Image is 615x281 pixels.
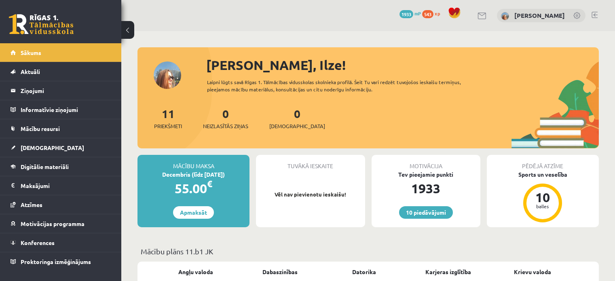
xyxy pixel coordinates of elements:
[203,106,248,130] a: 0Neizlasītās ziņas
[422,10,444,17] a: 543 xp
[514,11,565,19] a: [PERSON_NAME]
[137,179,249,198] div: 55.00
[414,10,421,17] span: mP
[141,246,596,257] p: Mācību plāns 11.b1 JK
[399,206,453,219] a: 10 piedāvājumi
[352,268,376,276] a: Datorika
[21,258,91,265] span: Proktoringa izmēģinājums
[422,10,433,18] span: 543
[21,100,111,119] legend: Informatīvie ziņojumi
[207,178,212,190] span: €
[260,190,361,199] p: Vēl nav pievienotu ieskaišu!
[207,78,484,93] div: Laipni lūgts savā Rīgas 1. Tālmācības vidusskolas skolnieka profilā. Šeit Tu vari redzēt tuvojošo...
[137,170,249,179] div: Decembris (līdz [DATE])
[11,252,111,271] a: Proktoringa izmēģinājums
[372,155,480,170] div: Motivācija
[530,191,555,204] div: 10
[11,195,111,214] a: Atzīmes
[154,122,182,130] span: Priekšmeti
[11,62,111,81] a: Aktuāli
[21,201,42,208] span: Atzīmes
[11,233,111,252] a: Konferences
[399,10,421,17] a: 1933 mP
[154,106,182,130] a: 11Priekšmeti
[11,157,111,176] a: Digitālie materiāli
[9,14,74,34] a: Rīgas 1. Tālmācības vidusskola
[11,214,111,233] a: Motivācijas programma
[11,43,111,62] a: Sākums
[21,125,60,132] span: Mācību resursi
[262,268,298,276] a: Dabaszinības
[11,81,111,100] a: Ziņojumi
[269,122,325,130] span: [DEMOGRAPHIC_DATA]
[372,179,480,198] div: 1933
[203,122,248,130] span: Neizlasītās ziņas
[372,170,480,179] div: Tev pieejamie punkti
[21,81,111,100] legend: Ziņojumi
[530,204,555,209] div: balles
[178,268,213,276] a: Angļu valoda
[173,206,214,219] a: Apmaksāt
[514,268,551,276] a: Krievu valoda
[269,106,325,130] a: 0[DEMOGRAPHIC_DATA]
[21,176,111,195] legend: Maksājumi
[399,10,413,18] span: 1933
[21,163,69,170] span: Digitālie materiāli
[487,155,599,170] div: Pēdējā atzīme
[11,176,111,195] a: Maksājumi
[487,170,599,224] a: Sports un veselība 10 balles
[21,144,84,151] span: [DEMOGRAPHIC_DATA]
[256,155,365,170] div: Tuvākā ieskaite
[21,239,55,246] span: Konferences
[137,155,249,170] div: Mācību maksa
[206,55,599,75] div: [PERSON_NAME], Ilze!
[21,68,40,75] span: Aktuāli
[11,138,111,157] a: [DEMOGRAPHIC_DATA]
[11,100,111,119] a: Informatīvie ziņojumi
[11,119,111,138] a: Mācību resursi
[21,49,41,56] span: Sākums
[21,220,85,227] span: Motivācijas programma
[501,12,509,20] img: Ilze Behmane-Bergmane
[487,170,599,179] div: Sports un veselība
[425,268,471,276] a: Karjeras izglītība
[435,10,440,17] span: xp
